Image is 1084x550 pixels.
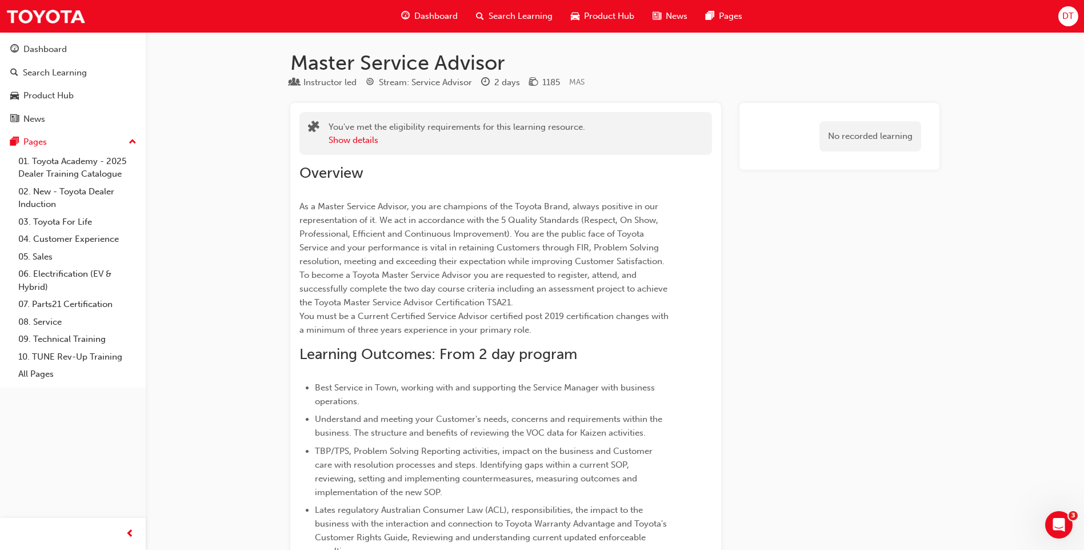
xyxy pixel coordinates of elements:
[366,75,472,90] div: Stream
[476,9,484,23] span: search-icon
[6,3,86,29] img: Trak
[5,85,141,106] a: Product Hub
[14,365,141,383] a: All Pages
[10,137,19,148] span: pages-icon
[571,9,579,23] span: car-icon
[643,5,697,28] a: news-iconNews
[706,9,714,23] span: pages-icon
[290,50,939,75] h1: Master Service Advisor
[489,10,553,23] span: Search Learning
[14,230,141,248] a: 04. Customer Experience
[401,9,410,23] span: guage-icon
[308,122,319,135] span: puzzle-icon
[14,296,141,313] a: 07. Parts21 Certification
[14,313,141,331] a: 08. Service
[5,37,141,131] button: DashboardSearch LearningProduct HubNews
[14,330,141,348] a: 09. Technical Training
[366,78,374,88] span: target-icon
[14,213,141,231] a: 03. Toyota For Life
[719,10,742,23] span: Pages
[494,76,520,89] div: 2 days
[23,89,74,102] div: Product Hub
[529,78,538,88] span: money-icon
[299,201,671,335] span: As a Master Service Advisor, you are champions of the Toyota Brand, always positive in our repres...
[10,91,19,101] span: car-icon
[5,131,141,153] button: Pages
[1058,6,1078,26] button: DT
[481,75,520,90] div: Duration
[23,66,87,79] div: Search Learning
[14,348,141,366] a: 10. TUNE Rev-Up Training
[562,5,643,28] a: car-iconProduct Hub
[23,43,67,56] div: Dashboard
[1069,511,1078,520] span: 3
[529,75,560,90] div: Price
[10,114,19,125] span: news-icon
[5,109,141,130] a: News
[10,45,19,55] span: guage-icon
[129,135,137,150] span: up-icon
[299,164,363,182] span: Overview
[481,78,490,88] span: clock-icon
[1045,511,1073,539] iframe: Intercom live chat
[542,76,560,89] div: 1185
[584,10,634,23] span: Product Hub
[290,78,299,88] span: learningResourceType_INSTRUCTOR_LED-icon
[126,527,134,541] span: prev-icon
[14,153,141,183] a: 01. Toyota Academy - 2025 Dealer Training Catalogue
[467,5,562,28] a: search-iconSearch Learning
[5,62,141,83] a: Search Learning
[697,5,751,28] a: pages-iconPages
[329,134,378,147] button: Show details
[5,39,141,60] a: Dashboard
[379,76,472,89] div: Stream: Service Advisor
[653,9,661,23] span: news-icon
[315,414,665,438] span: Understand and meeting your Customer's needs, concerns and requirements within the business. The ...
[315,382,657,406] span: Best Service in Town, working with and supporting the Service Manager with business operations.
[14,183,141,213] a: 02. New - Toyota Dealer Induction
[329,121,585,146] div: You've met the eligibility requirements for this learning resource.
[10,68,18,78] span: search-icon
[299,345,577,363] span: Learning Outcomes: From 2 day program
[23,113,45,126] div: News
[666,10,687,23] span: News
[23,135,47,149] div: Pages
[392,5,467,28] a: guage-iconDashboard
[569,77,585,87] span: Learning resource code
[290,75,357,90] div: Type
[1062,10,1074,23] span: DT
[14,248,141,266] a: 05. Sales
[414,10,458,23] span: Dashboard
[14,265,141,296] a: 06. Electrification (EV & Hybrid)
[819,121,921,152] div: No recorded learning
[303,76,357,89] div: Instructor led
[315,446,655,497] span: TBP/TPS, Problem Solving Reporting activities, impact on the business and Customer care with reso...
